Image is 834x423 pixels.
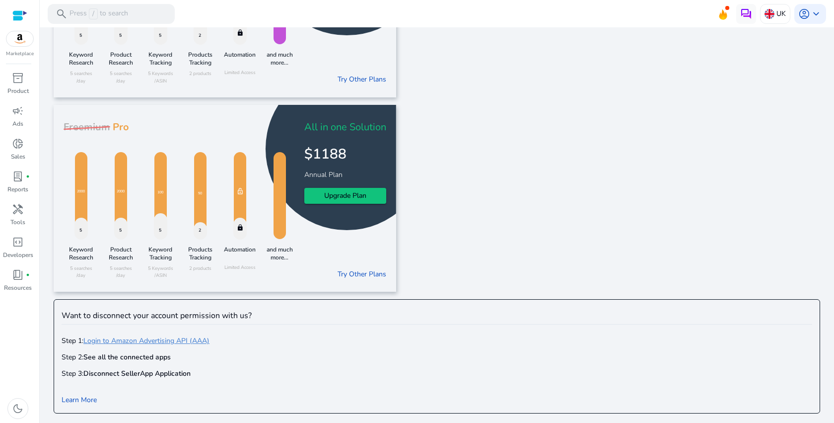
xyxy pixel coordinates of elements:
span: Upgrade Plan [324,190,366,201]
span: book_4 [12,269,24,281]
p: Press to search [69,8,128,19]
p: Tools [10,218,25,227]
h4: Want to disconnect your account permission with us? [62,311,812,321]
span: Annual Plan [304,170,345,179]
p: Resources [4,283,32,292]
p: Step 1: [62,333,812,346]
p: 2000 [77,189,85,194]
p: 5 searches /day [103,265,138,279]
p: Developers [3,251,33,259]
h4: Keyword Tracking [143,246,178,261]
p: Product [7,86,29,95]
mat-icon: lock [237,28,244,39]
a: Try Other Plans [338,269,386,279]
b: Disconnect SellerApp Application [83,369,191,378]
p: Limited Access [222,69,257,76]
p: 2 products [183,265,217,272]
p: 2000 [117,189,125,194]
img: uk.svg [764,9,774,19]
p: 2 [199,32,201,39]
p: Reports [7,185,28,194]
p: 5 [119,227,122,234]
span: dark_mode [12,403,24,415]
h4: Products Tracking [183,51,217,67]
p: 5 searches /day [64,265,98,279]
span: search [56,8,68,20]
p: 5 [159,227,161,234]
p: Ads [12,119,23,128]
b: See all the connected apps [83,352,171,362]
a: Try Other Plans [338,74,386,85]
h4: Product Research [103,51,138,67]
span: lab_profile [12,170,24,182]
button: Upgrade Plan [304,188,386,204]
span: fiber_manual_record [26,273,30,277]
h4: Product Research [103,246,138,261]
p: 5 Keywords /ASIN [143,70,178,85]
p: 5 searches /day [103,70,138,85]
span: account_circle [798,8,810,20]
img: amazon.svg [6,31,33,46]
h4: Keyword Research [64,246,98,261]
span: keyboard_arrow_down [810,8,822,20]
h4: Automation [222,246,257,260]
p: 5 Keywords /ASIN [143,265,178,279]
p: 5 [119,32,122,39]
p: Marketplace [6,50,34,58]
h4: $1188 [304,141,386,163]
mat-icon: lock [237,223,244,234]
h4: Automation [222,51,257,66]
mat-icon: lock_open [237,187,244,198]
p: UK [776,5,786,22]
h4: Products Tracking [183,246,217,261]
span: code_blocks [12,236,24,248]
p: 5 [159,32,161,39]
h4: Keyword Research [64,51,98,67]
span: handyman [12,203,24,215]
span: donut_small [12,138,24,150]
h4: and much more... [262,246,297,261]
p: 100 [157,190,163,195]
a: Login to Amazon Advertising API (AAA) [83,336,209,345]
a: Learn More [62,395,97,405]
p: 5 searches /day [64,70,98,85]
span: campaign [12,105,24,117]
h3: All in one Solution [304,121,386,133]
span: / [89,8,98,19]
p: Step 3: [62,366,812,379]
p: 5 [79,32,82,39]
p: Sales [11,152,25,161]
span: inventory_2 [12,72,24,84]
p: Limited Access [222,264,257,271]
span: fiber_manual_record [26,174,30,178]
h3: Pro [110,121,129,133]
p: 2 [199,227,201,234]
p: 5 [79,227,82,234]
p: 2 products [183,70,217,77]
h4: and much more... [262,51,297,67]
p: 50 [198,191,202,196]
p: Step 2: [62,349,812,362]
h4: Keyword Tracking [143,51,178,67]
h3: Freemium [64,121,110,133]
